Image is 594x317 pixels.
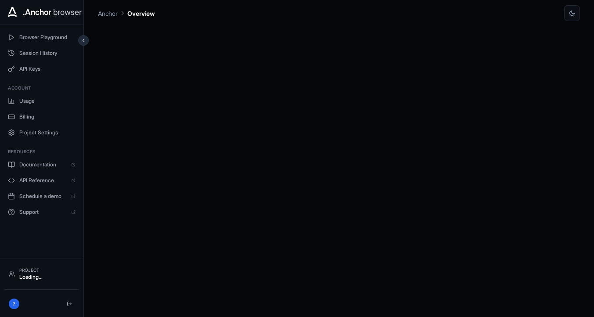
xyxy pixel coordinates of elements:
button: Collapse sidebar [78,35,89,46]
button: Project Settings [4,126,80,140]
p: Anchor [98,9,118,18]
span: Documentation [19,161,67,168]
span: Browser Playground [19,34,76,41]
button: Session History [4,46,80,60]
span: Schedule a demo [19,193,67,200]
img: Anchor Icon [5,5,19,19]
h3: Resources [8,148,76,155]
span: browser [53,6,82,18]
span: API Keys [19,65,76,72]
span: Billing [19,113,76,120]
button: Logout [64,299,75,309]
span: ? [13,301,15,307]
button: Browser Playground [4,30,80,44]
span: .Anchor [23,6,51,18]
button: ProjectLoading... [4,263,79,284]
button: Billing [4,110,80,124]
a: Schedule a demo [4,189,80,203]
button: API Keys [4,62,80,76]
span: Support [19,209,67,216]
button: Usage [4,94,80,108]
h3: Account [8,85,76,91]
div: Project [19,267,75,274]
nav: breadcrumb [98,8,155,18]
a: Support [4,205,80,219]
span: Session History [19,50,76,57]
p: Overview [127,9,155,18]
div: Loading... [19,274,75,281]
a: API Reference [4,173,80,187]
span: API Reference [19,177,67,184]
span: Project Settings [19,129,76,136]
span: Usage [19,97,76,104]
a: Documentation [4,158,80,172]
